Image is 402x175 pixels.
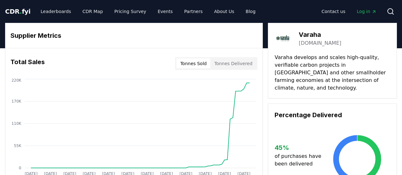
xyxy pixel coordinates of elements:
[10,57,45,70] h3: Total Sales
[20,8,22,15] span: .
[14,144,22,148] tspan: 55K
[36,6,261,17] nav: Main
[241,6,261,17] a: Blog
[209,6,239,17] a: About Us
[11,78,22,83] tspan: 220K
[357,8,377,15] span: Log in
[275,54,390,92] p: Varaha develops and scales high-quality, verifiable carbon projects in [GEOGRAPHIC_DATA] and othe...
[10,31,257,40] h3: Supplier Metrics
[11,99,22,104] tspan: 170K
[317,6,382,17] nav: Main
[210,58,256,69] button: Tonnes Delivered
[78,6,108,17] a: CDR Map
[317,6,351,17] a: Contact us
[153,6,178,17] a: Events
[179,6,208,17] a: Partners
[36,6,76,17] a: Leaderboards
[352,6,382,17] a: Log in
[176,58,210,69] button: Tonnes Sold
[275,30,292,47] img: Varaha-logo
[275,152,324,168] p: of purchases have been delivered
[19,166,21,170] tspan: 0
[5,7,31,16] a: CDR.fyi
[275,110,390,120] h3: Percentage Delivered
[109,6,151,17] a: Pricing Survey
[11,121,22,126] tspan: 110K
[299,39,341,47] a: [DOMAIN_NAME]
[299,30,341,39] h3: Varaha
[5,8,31,15] span: CDR fyi
[275,143,324,152] h3: 45 %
